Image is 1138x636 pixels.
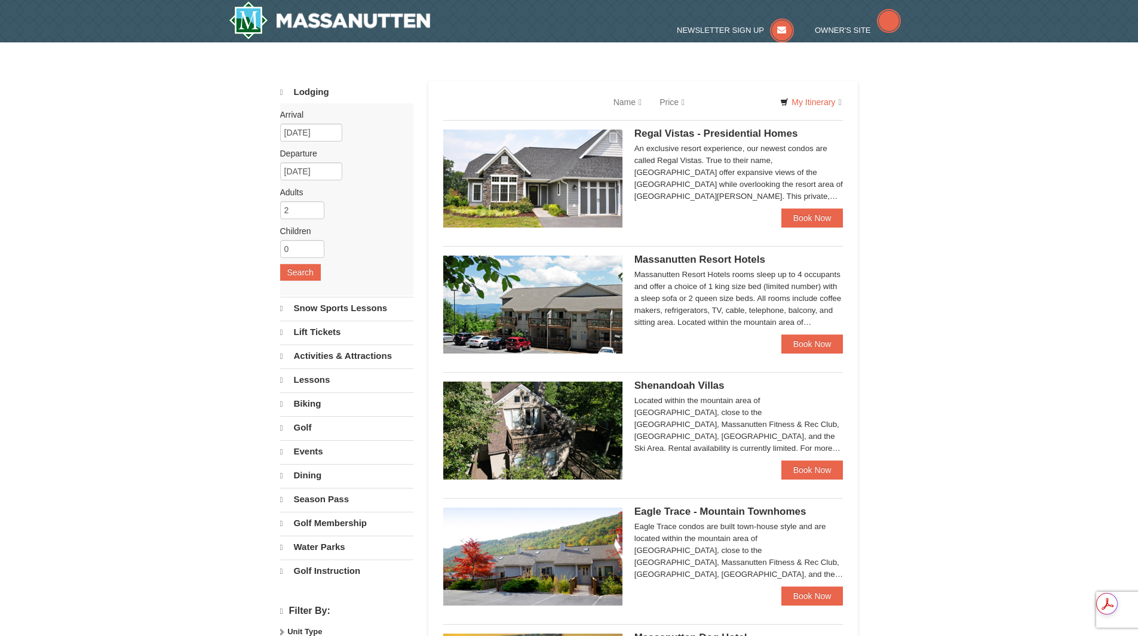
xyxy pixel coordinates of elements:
a: Book Now [781,208,843,228]
span: Shenandoah Villas [634,380,725,391]
a: Snow Sports Lessons [280,297,413,319]
a: Book Now [781,334,843,354]
img: 19219019-2-e70bf45f.jpg [443,382,622,480]
label: Adults [280,186,404,198]
a: Golf Membership [280,512,413,534]
img: 19219026-1-e3b4ac8e.jpg [443,256,622,354]
a: Name [605,90,651,114]
strong: Unit Type [287,627,322,636]
a: Owner's Site [815,26,901,35]
a: Book Now [781,586,843,606]
span: Massanutten Resort Hotels [634,254,765,265]
a: Golf Instruction [280,560,413,582]
a: Newsletter Sign Up [677,26,794,35]
a: My Itinerary [772,93,849,111]
label: Arrival [280,109,404,121]
label: Departure [280,148,404,159]
a: Golf [280,416,413,439]
a: Activities & Attractions [280,345,413,367]
a: Lodging [280,81,413,103]
span: Owner's Site [815,26,871,35]
a: Massanutten Resort [229,1,431,39]
span: Newsletter Sign Up [677,26,764,35]
button: Search [280,264,321,281]
a: Water Parks [280,536,413,558]
div: Eagle Trace condos are built town-house style and are located within the mountain area of [GEOGRA... [634,521,843,580]
img: Massanutten Resort Logo [229,1,431,39]
div: Massanutten Resort Hotels rooms sleep up to 4 occupants and offer a choice of 1 king size bed (li... [634,269,843,328]
img: 19218991-1-902409a9.jpg [443,130,622,228]
label: Children [280,225,404,237]
a: Biking [280,392,413,415]
a: Lessons [280,368,413,391]
h4: Filter By: [280,606,413,617]
a: Book Now [781,460,843,480]
a: Events [280,440,413,463]
img: 19218983-1-9b289e55.jpg [443,508,622,606]
div: An exclusive resort experience, our newest condos are called Regal Vistas. True to their name, [G... [634,143,843,202]
a: Season Pass [280,488,413,511]
a: Price [651,90,694,114]
a: Dining [280,464,413,487]
span: Eagle Trace - Mountain Townhomes [634,506,806,517]
a: Lift Tickets [280,321,413,343]
span: Regal Vistas - Presidential Homes [634,128,798,139]
div: Located within the mountain area of [GEOGRAPHIC_DATA], close to the [GEOGRAPHIC_DATA], Massanutte... [634,395,843,454]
